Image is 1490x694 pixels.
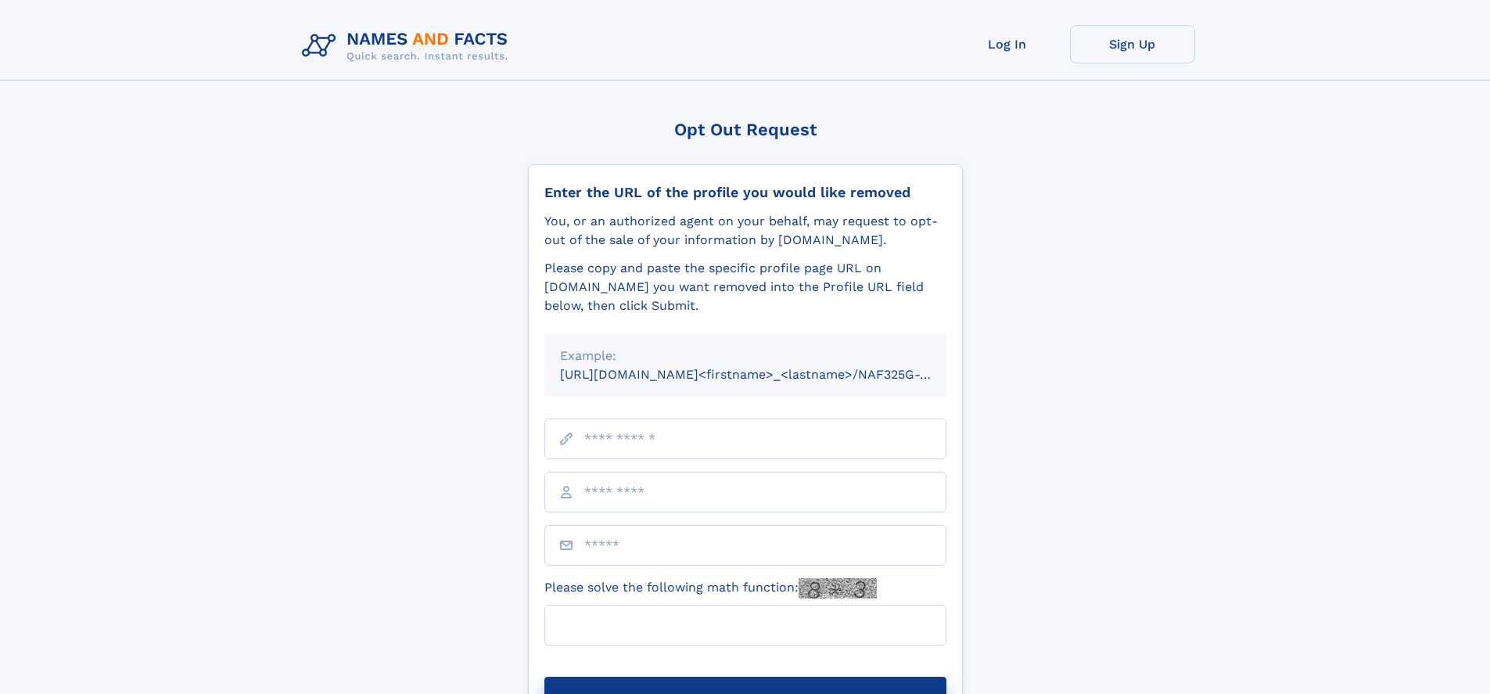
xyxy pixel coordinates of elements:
[296,25,521,67] img: Logo Names and Facts
[560,347,931,365] div: Example:
[945,25,1070,63] a: Log In
[1070,25,1195,63] a: Sign Up
[544,184,946,201] div: Enter the URL of the profile you would like removed
[528,120,963,139] div: Opt Out Request
[544,212,946,250] div: You, or an authorized agent on your behalf, may request to opt-out of the sale of your informatio...
[560,367,976,382] small: [URL][DOMAIN_NAME]<firstname>_<lastname>/NAF325G-xxxxxxxx
[544,259,946,315] div: Please copy and paste the specific profile page URL on [DOMAIN_NAME] you want removed into the Pr...
[544,578,877,599] label: Please solve the following math function:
